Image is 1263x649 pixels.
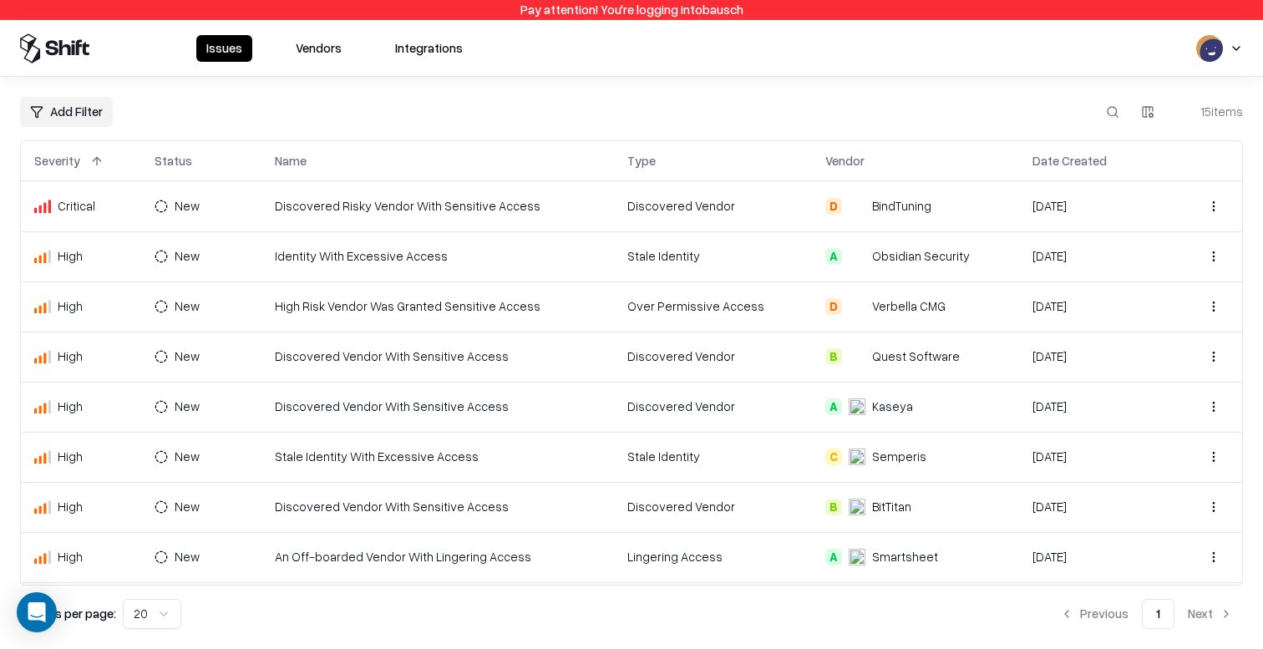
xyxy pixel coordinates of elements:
div: Semperis [872,448,926,465]
img: Semperis [849,449,865,465]
button: New [155,444,225,470]
div: Smartsheet [872,548,938,565]
button: Issues [196,35,252,62]
div: A [825,398,842,415]
div: 15 items [1176,103,1243,120]
img: Verbella CMG [849,298,865,315]
div: High [34,548,128,565]
button: Vendors [286,35,352,62]
img: BitTitan [849,499,865,515]
button: New [155,544,225,570]
td: An Off-boarded Vendor With Lingering Access [261,582,615,632]
div: C [825,449,842,465]
div: High [34,247,128,265]
img: Obsidian Security [849,248,865,265]
div: A [825,549,842,565]
div: New [175,347,200,365]
div: Type [627,152,656,170]
td: An Off-boarded Vendor With Lingering Access [261,532,615,582]
div: Obsidian Security [872,247,970,265]
button: New [155,243,225,270]
td: Discovered Vendor With Sensitive Access [261,332,615,382]
div: Status [155,152,192,170]
div: Date Created [1032,152,1107,170]
td: [DATE] [1019,332,1174,382]
div: New [175,398,200,415]
div: High [34,297,128,315]
div: New [175,247,200,265]
div: D [825,298,842,315]
td: [DATE] [1019,482,1174,532]
button: 1 [1142,599,1174,629]
td: [DATE] [1019,432,1174,482]
div: High [34,498,128,515]
div: High [34,448,128,465]
td: [DATE] [1019,231,1174,281]
td: [DATE] [1019,582,1174,632]
img: BindTuning [849,198,865,215]
div: BindTuning [872,197,931,215]
td: Stale Identity [614,231,812,281]
div: Severity [34,152,80,170]
td: Stale Identity [614,432,812,482]
td: Discovered Vendor [614,482,812,532]
div: Quest Software [872,347,960,365]
td: Discovered Vendor With Sensitive Access [261,382,615,432]
div: New [175,197,200,215]
td: Over Permissive Access [614,281,812,332]
div: A [825,248,842,265]
td: Discovered Vendor [614,332,812,382]
div: B [825,348,842,365]
div: New [175,297,200,315]
div: D [825,198,842,215]
button: Add Filter [20,97,113,127]
div: New [175,448,200,465]
button: Integrations [385,35,473,62]
td: [DATE] [1019,382,1174,432]
td: [DATE] [1019,181,1174,231]
div: Vendor [825,152,865,170]
img: Smartsheet [849,549,865,565]
div: Open Intercom Messenger [17,592,57,632]
div: Kaseya [872,398,913,415]
td: Lingering Access [614,582,812,632]
button: New [155,343,225,370]
td: [DATE] [1019,532,1174,582]
button: New [155,293,225,320]
img: Kaseya [849,398,865,415]
td: High Risk Vendor Was Granted Sensitive Access [261,281,615,332]
img: Quest Software [849,348,865,365]
button: New [155,494,225,520]
div: New [175,498,200,515]
div: High [34,347,128,365]
td: Discovered Vendor With Sensitive Access [261,482,615,532]
td: Lingering Access [614,532,812,582]
td: Discovered Vendor [614,382,812,432]
div: Verbella CMG [872,297,946,315]
button: New [155,193,225,220]
div: Critical [34,197,128,215]
nav: pagination [1050,599,1243,629]
div: Name [275,152,307,170]
div: B [825,499,842,515]
div: BitTitan [872,498,911,515]
td: [DATE] [1019,281,1174,332]
td: Stale Identity With Excessive Access [261,432,615,482]
td: Discovered Vendor [614,181,812,231]
td: Identity With Excessive Access [261,231,615,281]
div: High [34,398,128,415]
td: Discovered Risky Vendor With Sensitive Access [261,181,615,231]
p: Results per page: [20,605,116,622]
div: New [175,548,200,565]
button: New [155,393,225,420]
